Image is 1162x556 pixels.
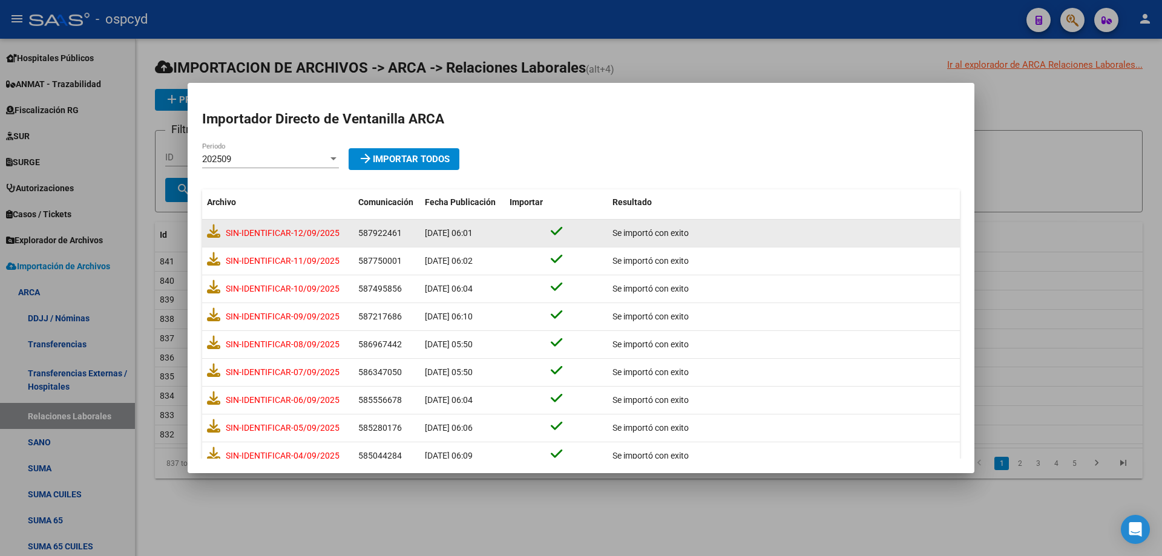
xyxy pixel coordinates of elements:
[226,367,340,377] span: SIN-IDENTIFICAR-07/09/2025
[425,312,473,321] span: [DATE] 06:10
[207,197,236,207] span: Archivo
[358,256,402,266] span: 587750001
[425,284,473,293] span: [DATE] 06:04
[425,367,473,377] span: [DATE] 05:50
[358,284,402,293] span: 587495856
[612,423,689,433] span: Se importó con exito
[226,284,340,293] span: SIN-IDENTIFICAR-10/09/2025
[358,339,402,349] span: 586967442
[226,256,340,266] span: SIN-IDENTIFICAR-11/09/2025
[612,395,689,405] span: Se importó con exito
[358,228,402,238] span: 587922461
[425,423,473,433] span: [DATE] 06:06
[358,154,450,165] span: Importar Todos
[505,189,608,215] datatable-header-cell: Importar
[612,256,689,266] span: Se importó con exito
[612,367,689,377] span: Se importó con exito
[510,197,543,207] span: Importar
[358,367,402,377] span: 586347050
[425,395,473,405] span: [DATE] 06:04
[358,197,413,207] span: Comunicación
[202,189,353,215] datatable-header-cell: Archivo
[612,451,689,460] span: Se importó con exito
[353,189,420,215] datatable-header-cell: Comunicación
[226,312,340,321] span: SIN-IDENTIFICAR-09/09/2025
[425,451,473,460] span: [DATE] 06:09
[612,228,689,238] span: Se importó con exito
[226,339,340,349] span: SIN-IDENTIFICAR-08/09/2025
[608,189,960,215] datatable-header-cell: Resultado
[425,256,473,266] span: [DATE] 06:02
[226,395,340,405] span: SIN-IDENTIFICAR-06/09/2025
[1121,515,1150,544] div: Open Intercom Messenger
[226,423,340,433] span: SIN-IDENTIFICAR-05/09/2025
[612,339,689,349] span: Se importó con exito
[202,154,231,165] span: 202509
[349,148,459,170] button: Importar Todos
[612,284,689,293] span: Se importó con exito
[425,197,496,207] span: Fecha Publicación
[425,339,473,349] span: [DATE] 05:50
[358,423,402,433] span: 585280176
[358,395,402,405] span: 585556678
[425,228,473,238] span: [DATE] 06:01
[358,451,402,460] span: 585044284
[358,312,402,321] span: 587217686
[612,197,652,207] span: Resultado
[358,151,373,166] mat-icon: arrow_forward
[226,228,340,238] span: SIN-IDENTIFICAR-12/09/2025
[420,189,505,215] datatable-header-cell: Fecha Publicación
[226,451,340,460] span: SIN-IDENTIFICAR-04/09/2025
[612,312,689,321] span: Se importó con exito
[202,109,960,129] h2: Importador Directo de Ventanilla ARCA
